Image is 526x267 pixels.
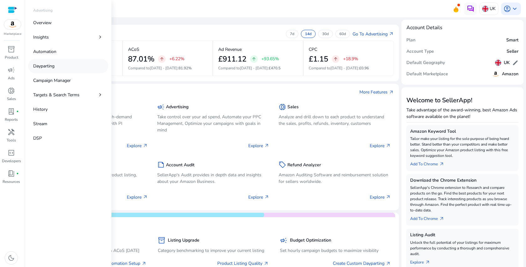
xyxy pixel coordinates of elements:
[158,237,165,244] span: inventory_2
[3,179,20,184] p: Resources
[143,143,148,148] span: arrow_outward
[503,5,511,13] span: account_circle
[128,65,208,71] p: Compared to :
[16,110,19,113] span: fiber_manual_record
[502,72,518,77] h5: Amazon
[33,63,54,69] p: Dayparting
[157,114,269,133] p: Take control over your ad spend, Automate your PPC Management, Optimize your campaigns with goals...
[370,194,391,200] p: Explore
[425,260,430,265] span: arrow_outward
[8,128,15,136] span: handyman
[410,158,449,167] a: Add To Chrome
[410,240,515,257] p: Unlock the full potential of your listings for maximum performance by conducting a thorough and c...
[359,66,369,71] span: £0.96
[406,38,415,43] h5: Plan
[8,149,15,157] span: code_blocks
[33,19,52,26] p: Overview
[33,120,47,127] p: Stream
[406,25,442,31] h4: Account Details
[7,96,16,102] p: Sales
[8,87,15,94] span: donut_small
[8,254,15,262] span: dark_mode
[330,66,358,71] span: [DATE] - [DATE]
[166,104,188,110] h5: Advertising
[386,195,391,200] span: arrow_outward
[143,195,148,200] span: arrow_outward
[217,260,269,267] a: Product Listing Quality
[290,31,294,36] p: 7d
[166,163,194,168] h5: Account Audit
[157,103,165,111] span: campaign
[406,97,518,104] h3: Welcome to SellerApp!
[389,90,394,95] span: arrow_outward
[482,6,488,12] img: uk.svg
[439,216,444,221] span: arrow_outward
[240,66,268,71] span: [DATE] - [DATE]
[5,117,18,122] p: Reports
[150,66,178,71] span: [DATE] - [DATE]
[506,38,518,43] h5: Smart
[91,260,147,267] a: Smart Automation Setup
[339,31,346,36] p: 60d
[389,31,394,36] span: arrow_outward
[410,185,515,213] p: SellerApp's Chrome extension to Research and compare products on the go. Find the best products f...
[406,72,448,77] h5: Default Marketplace
[33,92,80,98] p: Targets & Search Terms
[33,77,71,84] p: Campaign Manager
[97,92,103,98] span: chevron_right
[512,60,518,66] span: edit
[16,172,19,175] span: fiber_manual_record
[495,60,501,66] img: uk.svg
[264,195,269,200] span: arrow_outward
[128,55,154,64] h2: 87.01%
[33,106,48,113] p: History
[410,232,515,238] h5: Listing Audit
[97,34,103,40] span: chevron_right
[4,20,21,29] img: amazon.svg
[157,172,269,185] p: SellerApp's Audit provides in depth data and insights about your Amazon Business.
[490,3,496,14] p: UK
[33,135,42,142] p: DSP
[159,56,164,61] span: arrow_upward
[309,65,389,71] p: Compared to :
[280,237,287,244] span: campaign
[178,66,192,71] span: 81.92%
[269,66,281,71] span: £470.5
[33,34,49,40] p: Insights
[261,57,279,61] p: +93.65%
[507,49,518,54] h5: Seller
[33,8,53,13] p: Advertising
[5,55,18,60] p: Product
[410,257,435,265] a: Explorearrow_outward
[218,55,246,64] h2: £911.12
[218,65,298,71] p: Compared to :
[410,178,515,183] h5: Download the Chrome Extension
[279,172,391,185] p: Amazon Auditing Software and reimbursement solution for sellers worldwide.
[8,45,15,53] span: inventory_2
[309,46,317,53] p: CPC
[248,194,269,200] p: Explore
[287,104,299,110] h5: Sales
[406,107,518,120] p: Take advantage of the award-winning, best Amazon Ads software available on the planet!
[359,89,394,95] a: More Featuresarrow_outward
[168,238,199,243] h5: Listing Upgrade
[386,261,391,266] span: arrow_outward
[158,247,269,254] p: Category benchmarking to improve your current listing
[309,55,328,64] h2: £1.15
[287,163,321,168] h5: Refund Analyzer
[8,66,15,74] span: campaign
[127,194,148,200] p: Explore
[290,238,331,243] h5: Budget Optimization
[343,57,358,61] p: +18.9%
[305,31,312,36] p: 14d
[386,143,391,148] span: arrow_outward
[8,75,15,81] p: Ads
[127,142,148,149] p: Explore
[4,32,21,36] p: Marketplace
[8,170,15,177] span: book_4
[33,48,56,55] p: Automation
[248,142,269,149] p: Explore
[280,247,391,254] p: Set hourly campaign budgets to maximize visibility
[264,261,269,266] span: arrow_outward
[251,56,256,61] span: arrow_upward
